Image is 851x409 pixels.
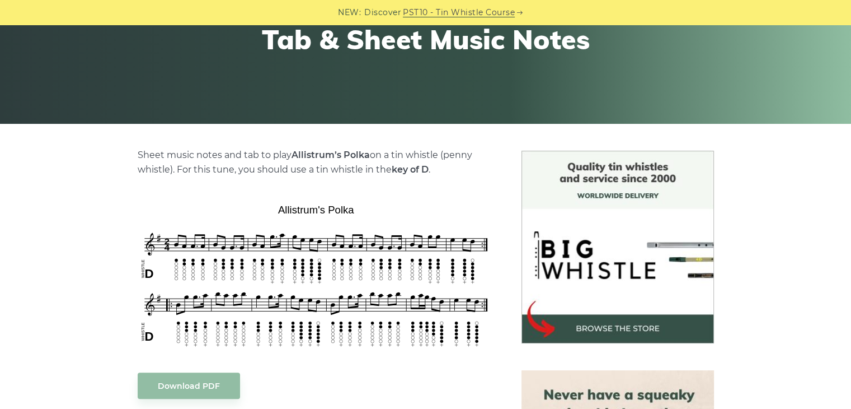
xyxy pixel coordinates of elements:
strong: Allistrum’s Polka [291,150,370,160]
img: BigWhistle Tin Whistle Store [521,151,714,343]
a: Download PDF [138,373,240,399]
p: Sheet music notes and tab to play on a tin whistle (penny whistle). For this tune, you should use... [138,148,495,177]
img: Allistrum's Polka Tin Whistle Tabs & Sheet Music [138,200,495,350]
a: PST10 - Tin Whistle Course [403,6,515,19]
strong: key of D [392,164,429,175]
span: Discover [364,6,401,19]
span: NEW: [338,6,361,19]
